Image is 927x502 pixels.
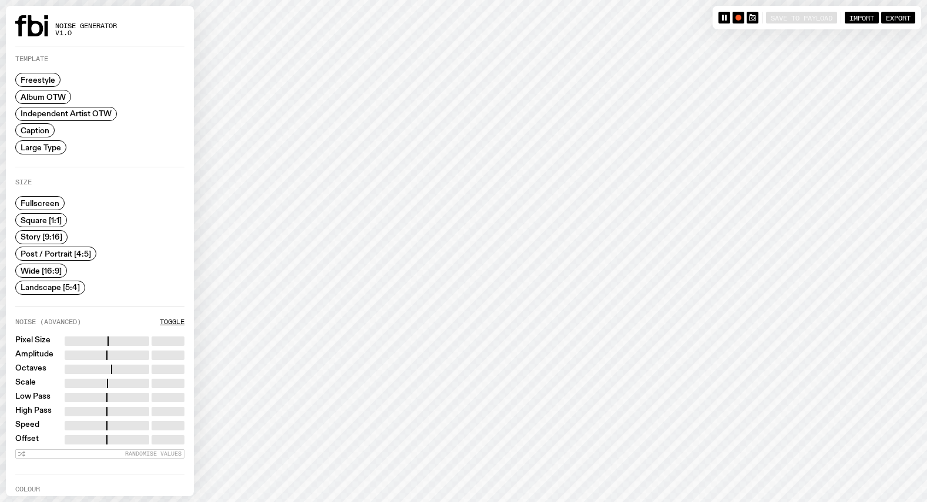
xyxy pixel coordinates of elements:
label: Amplitude [15,351,53,360]
label: Template [15,56,48,62]
label: Low Pass [15,393,51,402]
span: Album OTW [21,92,66,101]
span: Save to Payload [771,14,832,21]
span: Post / Portrait [4:5] [21,250,91,258]
button: Import [845,12,879,23]
span: Randomise Values [125,450,182,457]
button: Randomise Values [15,449,184,459]
span: Large Type [21,143,61,151]
button: Export [881,12,915,23]
label: Scale [15,379,36,388]
span: Caption [21,126,49,135]
label: Speed [15,421,39,430]
span: Fullscreen [21,199,59,208]
span: Freestyle [21,76,55,85]
span: Story [9:16] [21,233,62,241]
label: Offset [15,435,39,444]
label: Pixel Size [15,336,51,346]
label: Octaves [15,365,46,374]
span: v1.0 [55,30,117,36]
span: Landscape [5:4] [21,283,80,292]
label: Noise (Advanced) [15,319,81,325]
button: Save to Payload [766,12,837,23]
label: Size [15,179,32,186]
label: Colour [15,486,40,493]
label: High Pass [15,407,52,416]
span: Wide [16:9] [21,266,62,275]
span: Noise Generator [55,23,117,29]
button: Toggle [160,319,184,325]
span: Square [1:1] [21,215,62,224]
span: Export [886,14,911,21]
span: Import [849,14,874,21]
span: Independent Artist OTW [21,109,112,118]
